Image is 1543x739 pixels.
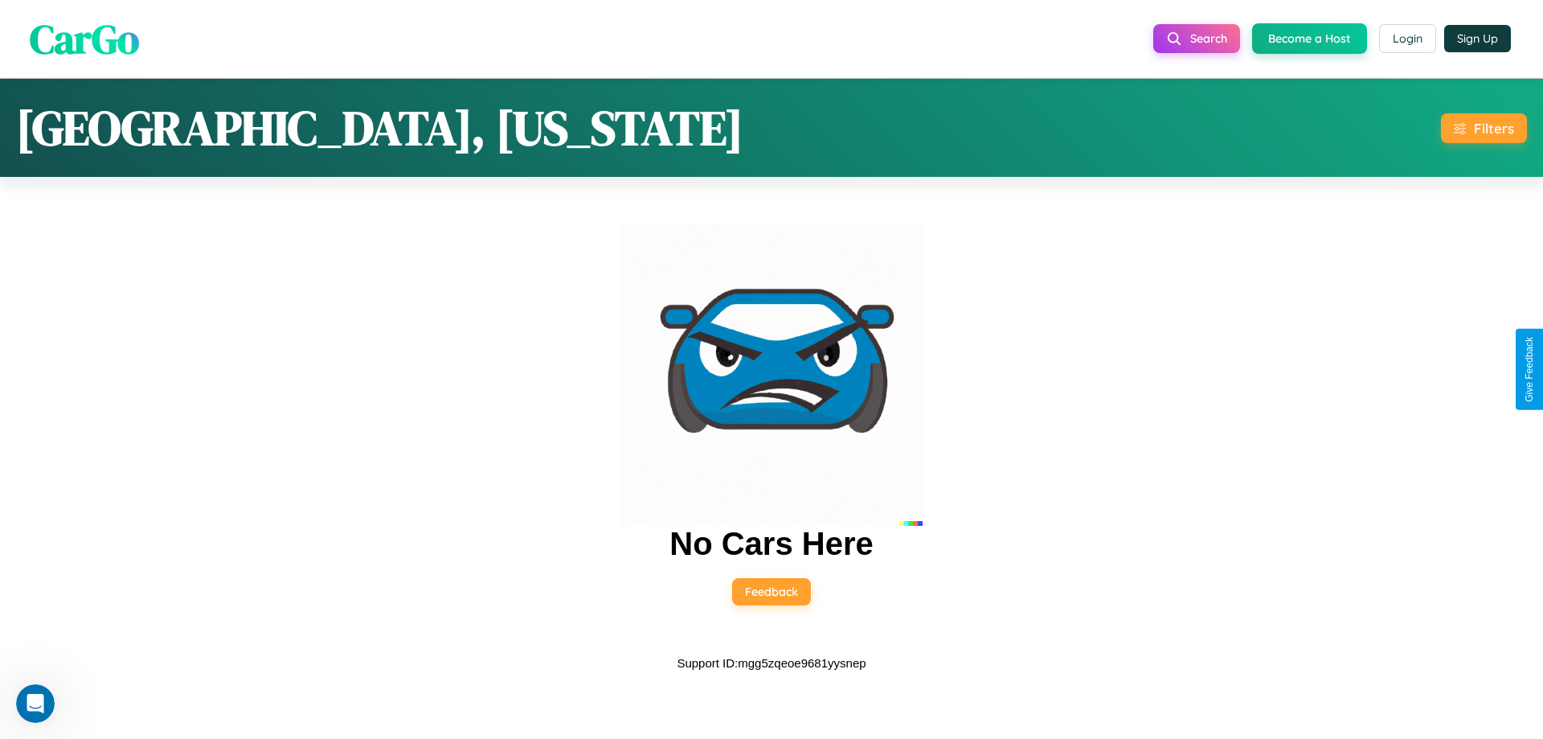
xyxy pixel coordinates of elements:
p: Support ID: mgg5zqeoe9681yysnep [677,652,866,674]
img: car [620,224,923,526]
button: Login [1379,24,1436,53]
h1: [GEOGRAPHIC_DATA], [US_STATE] [16,95,743,161]
div: Filters [1474,120,1514,137]
button: Filters [1441,113,1527,143]
div: Give Feedback [1524,337,1535,402]
span: Search [1190,31,1227,46]
button: Sign Up [1444,25,1511,52]
span: CarGo [30,10,139,66]
button: Search [1153,24,1240,53]
button: Feedback [732,578,811,606]
iframe: Intercom live chat [16,684,55,723]
button: Become a Host [1252,23,1367,54]
h2: No Cars Here [669,526,873,562]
